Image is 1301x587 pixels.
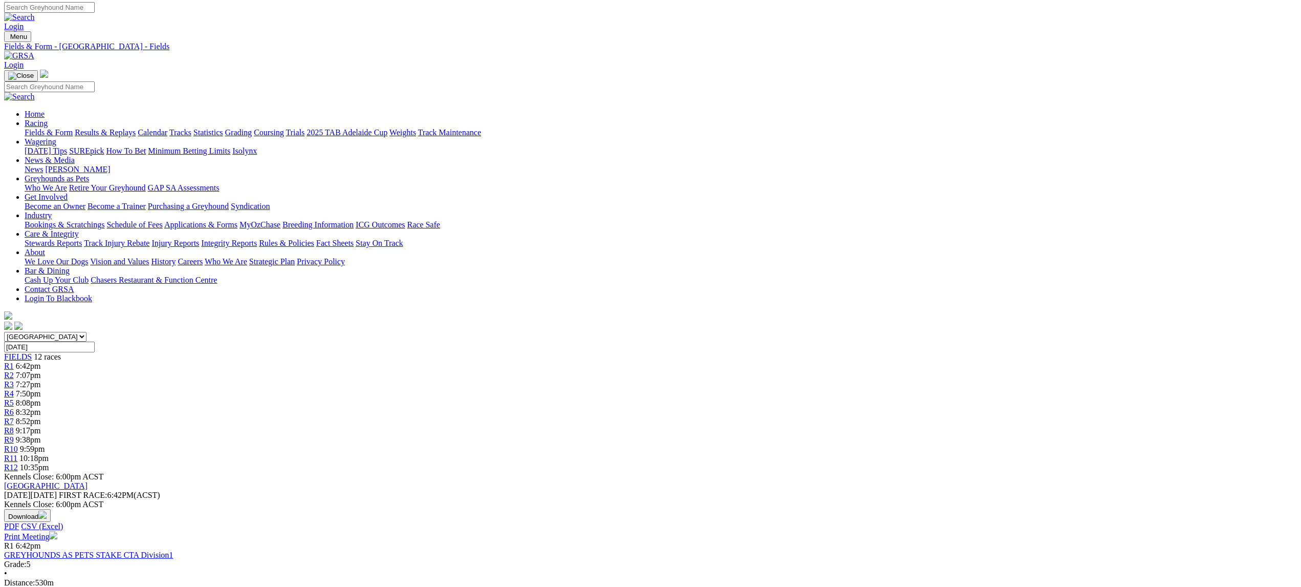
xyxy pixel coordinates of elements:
a: Coursing [254,128,284,137]
a: Race Safe [407,220,440,229]
span: Distance: [4,578,35,587]
a: Care & Integrity [25,229,79,238]
span: 8:52pm [16,417,41,426]
a: [PERSON_NAME] [45,165,110,174]
span: R12 [4,463,18,472]
span: Kennels Close: 6:00pm ACST [4,472,103,481]
a: R7 [4,417,14,426]
span: 9:38pm [16,435,41,444]
div: Kennels Close: 6:00pm ACST [4,500,1297,509]
div: Care & Integrity [25,239,1297,248]
span: FIRST RACE: [59,491,107,499]
a: Cash Up Your Club [25,276,89,284]
a: MyOzChase [240,220,280,229]
a: Print Meeting [4,532,57,541]
span: Grade: [4,560,27,569]
a: Who We Are [205,257,247,266]
a: Home [25,110,45,118]
a: GAP SA Assessments [148,183,220,192]
a: CSV (Excel) [21,522,63,531]
a: Fields & Form [25,128,73,137]
a: Injury Reports [151,239,199,247]
a: R3 [4,380,14,389]
a: History [151,257,176,266]
div: About [25,257,1297,266]
span: 6:42PM(ACST) [59,491,160,499]
a: 2025 TAB Adelaide Cup [307,128,387,137]
a: R2 [4,371,14,380]
span: 8:08pm [16,399,41,407]
span: R8 [4,426,14,435]
a: News & Media [25,156,75,164]
a: Retire Your Greyhound [69,183,146,192]
button: Download [4,509,51,522]
span: R1 [4,541,14,550]
a: GREYHOUNDS AS PETS STAKE CTA Division1 [4,551,173,559]
a: Track Maintenance [418,128,481,137]
a: Become a Trainer [88,202,146,211]
a: Vision and Values [90,257,149,266]
a: R11 [4,454,17,463]
a: R10 [4,445,18,453]
a: Syndication [231,202,270,211]
a: R4 [4,389,14,398]
a: Rules & Policies [259,239,314,247]
a: Login To Blackbook [25,294,92,303]
div: Wagering [25,146,1297,156]
span: 10:35pm [20,463,49,472]
a: Minimum Betting Limits [148,146,230,155]
a: Become an Owner [25,202,85,211]
a: FIELDS [4,352,32,361]
a: Grading [225,128,252,137]
span: 7:27pm [16,380,41,389]
a: We Love Our Dogs [25,257,88,266]
span: 9:59pm [20,445,45,453]
span: 10:18pm [19,454,49,463]
a: Wagering [25,137,56,146]
a: Stewards Reports [25,239,82,247]
a: Trials [286,128,305,137]
a: R1 [4,362,14,370]
span: Menu [10,33,27,40]
img: GRSA [4,51,34,60]
div: Industry [25,220,1297,229]
a: Industry [25,211,52,220]
a: Track Injury Rebate [84,239,149,247]
img: twitter.svg [14,322,23,330]
div: Bar & Dining [25,276,1297,285]
a: R5 [4,399,14,407]
img: download.svg [38,511,47,519]
a: Tracks [169,128,191,137]
a: Fields & Form - [GEOGRAPHIC_DATA] - Fields [4,42,1297,51]
a: Isolynx [232,146,257,155]
img: printer.svg [49,531,57,539]
a: Who We Are [25,183,67,192]
span: • [4,569,7,578]
a: News [25,165,43,174]
span: [DATE] [4,491,57,499]
span: 8:32pm [16,408,41,416]
a: Racing [25,119,48,128]
a: PDF [4,522,19,531]
a: R9 [4,435,14,444]
span: R6 [4,408,14,416]
a: Purchasing a Greyhound [148,202,229,211]
div: Download [4,522,1297,531]
a: Privacy Policy [297,257,345,266]
a: Login [4,60,24,69]
a: Statistics [193,128,223,137]
span: 6:42pm [16,541,41,550]
div: Get Involved [25,202,1297,211]
a: How To Bet [106,146,146,155]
